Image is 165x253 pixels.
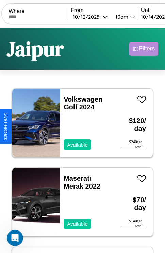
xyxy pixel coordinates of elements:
[73,14,103,20] div: 10 / 12 / 2025
[112,14,130,20] div: 10am
[9,8,67,14] label: Where
[122,219,146,229] div: $ 140 est. total
[122,139,146,150] div: $ 240 est. total
[129,42,158,56] button: Filters
[7,35,64,63] h1: Jaipur
[64,175,100,190] a: Maserati Merak 2022
[122,189,146,219] h3: $ 70 / day
[7,230,23,246] iframe: Intercom live chat
[139,45,155,52] div: Filters
[3,113,8,140] div: Give Feedback
[110,13,137,20] button: 10am
[67,219,88,228] p: Available
[64,95,102,111] a: Volkswagen Golf 2024
[122,110,146,139] h3: $ 120 / day
[67,140,88,149] p: Available
[71,7,137,13] label: From
[71,13,110,20] button: 10/12/2025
